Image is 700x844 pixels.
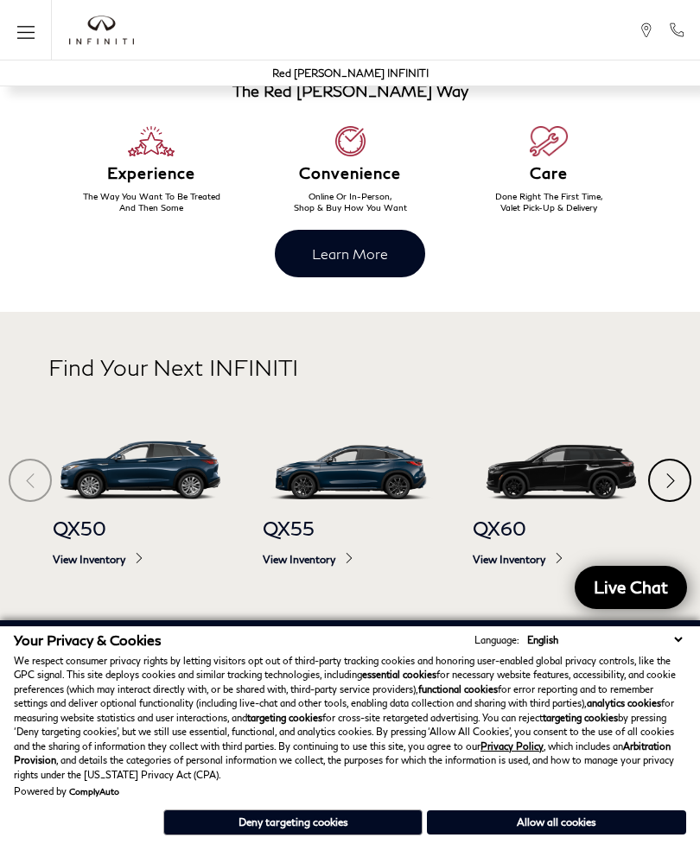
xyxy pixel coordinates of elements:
span: QX55 [263,517,438,540]
img: QX60 [473,441,648,499]
h6: Experience [52,165,251,182]
a: ComplyAuto [69,786,119,796]
button: Allow all cookies [427,810,686,834]
a: QX55 QX55 View Inventory [263,460,438,582]
img: QX50 [53,441,228,499]
h2: Find Your Next INFINITI [48,355,652,423]
strong: targeting cookies [543,712,618,723]
span: QX60 [473,517,648,540]
a: Privacy Policy [480,740,544,752]
div: Language: [474,635,519,644]
a: Red [PERSON_NAME] INFINITI [272,67,429,79]
h6: Convenience [251,165,449,182]
span: Online Or In-Person, Shop & Buy How You Want [294,191,407,213]
h3: The Red [PERSON_NAME] Way [232,83,468,100]
a: QX50 QX50 View Inventory [53,460,228,582]
span: Live Chat [585,576,677,598]
img: INFINITI [69,16,134,45]
span: Done Right The First Time, Valet Pick-Up & Delivery [495,191,603,213]
h6: Care [449,165,648,182]
span: View Inventory [263,553,438,566]
strong: analytics cookies [587,697,661,708]
span: View Inventory [53,553,228,566]
a: QX60 QX60 View Inventory [473,460,648,582]
span: View Inventory [473,553,648,566]
strong: functional cookies [418,683,498,695]
p: We respect consumer privacy rights by letting visitors opt out of third-party tracking cookies an... [14,654,686,783]
strong: essential cookies [362,669,436,680]
div: Powered by [14,786,119,796]
a: infiniti [69,16,134,45]
select: Language Select [523,632,686,647]
a: Live Chat [575,566,687,609]
strong: targeting cookies [247,712,322,723]
button: Deny targeting cookies [163,809,423,835]
img: QX55 [263,441,438,499]
a: Learn More [275,230,425,277]
div: Next [648,459,691,502]
span: Your Privacy & Cookies [14,631,162,648]
span: The Way You Want To Be Treated And Then Some [83,191,220,213]
span: QX50 [53,517,228,540]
